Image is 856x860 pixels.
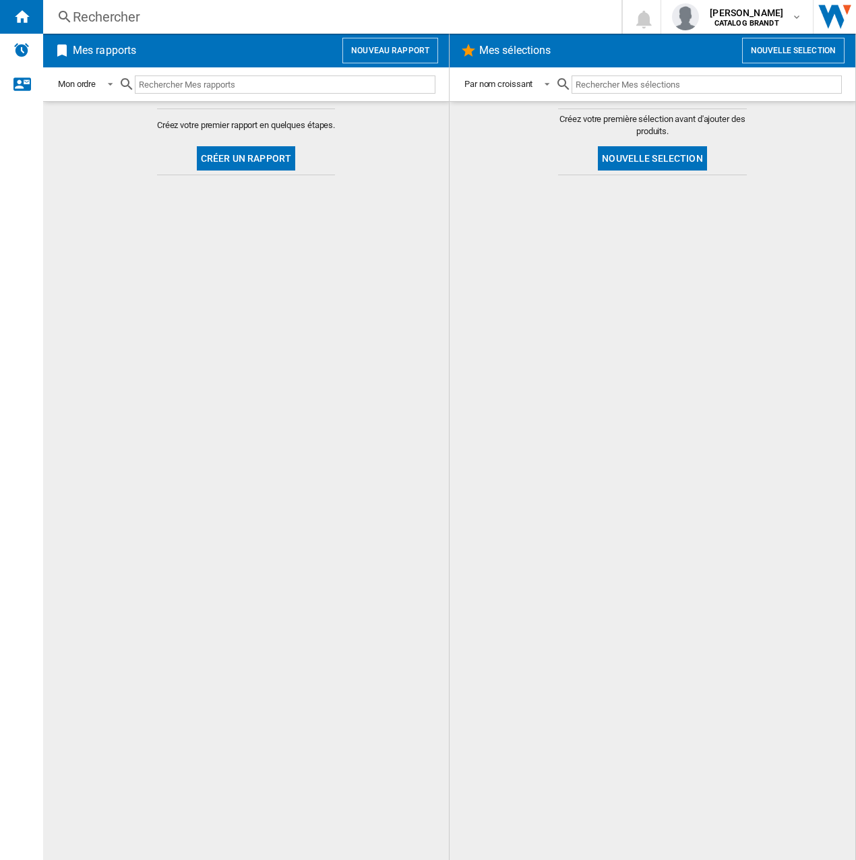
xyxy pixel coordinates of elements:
div: Rechercher [73,7,586,26]
button: Créer un rapport [197,146,295,171]
button: Nouvelle selection [598,146,707,171]
button: Nouveau rapport [342,38,438,63]
button: Nouvelle selection [742,38,845,63]
input: Rechercher Mes rapports [135,75,435,94]
div: Par nom croissant [464,79,532,89]
img: profile.jpg [672,3,699,30]
span: Créez votre première sélection avant d'ajouter des produits. [558,113,747,137]
h2: Mes sélections [477,38,553,63]
span: Créez votre premier rapport en quelques étapes. [157,119,335,131]
input: Rechercher Mes sélections [572,75,842,94]
span: [PERSON_NAME] [710,6,783,20]
img: alerts-logo.svg [13,42,30,58]
div: Mon ordre [58,79,96,89]
h2: Mes rapports [70,38,139,63]
b: CATALOG BRANDT [714,19,779,28]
